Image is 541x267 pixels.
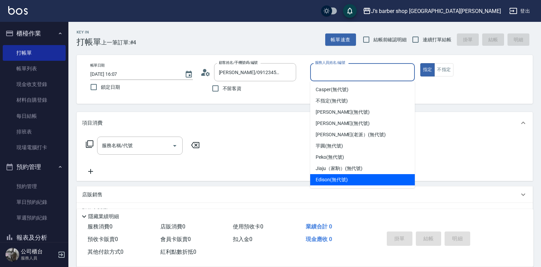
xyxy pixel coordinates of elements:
button: Choose date, selected date is 2025-10-10 [181,66,197,83]
span: Edison (無代號) [316,176,347,183]
label: 服務人員姓名/編號 [315,60,345,65]
button: 指定 [420,63,435,76]
img: Logo [8,6,28,15]
input: YYYY/MM/DD hh:mm [90,69,178,80]
img: Person [5,248,19,262]
a: 預約管理 [3,179,66,194]
label: 帳單日期 [90,63,105,68]
span: [PERSON_NAME] (無代號) [316,120,370,127]
span: 不留客資 [223,85,242,92]
span: 鎖定日期 [101,84,120,91]
span: 紅利點數折抵 0 [160,249,196,255]
a: 單日預約紀錄 [3,194,66,210]
span: 業績合計 0 [306,223,332,230]
button: 不指定 [434,63,453,76]
a: 單週預約紀錄 [3,210,66,226]
p: 預收卡販賣 [82,208,108,215]
p: 店販銷售 [82,191,103,198]
h2: Key In [77,30,101,34]
span: Casper (無代號) [316,86,348,93]
p: 項目消費 [82,120,103,127]
span: 預收卡販賣 0 [88,236,118,242]
button: J’s barber shop [GEOGRAPHIC_DATA][PERSON_NAME] [360,4,504,18]
a: 每日結帳 [3,108,66,124]
span: 連續打單結帳 [423,36,451,43]
span: [PERSON_NAME] (無代號) [316,109,370,116]
span: 結帳前確認明細 [373,36,407,43]
p: 服務人員 [21,255,56,261]
h5: 公司櫃台 [21,248,56,255]
span: 不指定 (無代號) [316,97,348,104]
span: 服務消費 0 [88,223,113,230]
button: 報表及分析 [3,229,66,247]
button: save [343,4,357,18]
div: 預收卡販賣 [77,203,533,219]
a: 現場電腦打卡 [3,140,66,155]
button: Open [169,140,180,151]
span: 其他付款方式 0 [88,249,123,255]
span: 上一筆訂單:#4 [101,38,136,47]
span: Jiaju（家駒） (無代號) [316,165,362,172]
span: 芋圓 (無代號) [316,142,343,150]
span: 扣入金 0 [233,236,252,242]
button: 預約管理 [3,158,66,176]
div: 店販銷售 [77,186,533,203]
a: 帳單列表 [3,61,66,76]
h3: 打帳單 [77,37,101,47]
a: 現金收支登錄 [3,76,66,92]
span: [PERSON_NAME](老派） (無代號) [316,131,386,138]
button: 登出 [506,5,533,17]
button: 櫃檯作業 [3,25,66,42]
a: 材料自購登錄 [3,92,66,108]
p: 隱藏業績明細 [88,213,119,220]
div: J’s barber shop [GEOGRAPHIC_DATA][PERSON_NAME] [371,7,501,15]
a: 打帳單 [3,45,66,61]
span: 會員卡販賣 0 [160,236,191,242]
div: 項目消費 [77,112,533,134]
span: 現金應收 0 [306,236,332,242]
span: 店販消費 0 [160,223,185,230]
a: 排班表 [3,124,66,140]
span: 使用預收卡 0 [233,223,263,230]
label: 顧客姓名/手機號碼/編號 [219,60,258,65]
span: Peko (無代號) [316,154,344,161]
button: 帳單速查 [325,33,356,46]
